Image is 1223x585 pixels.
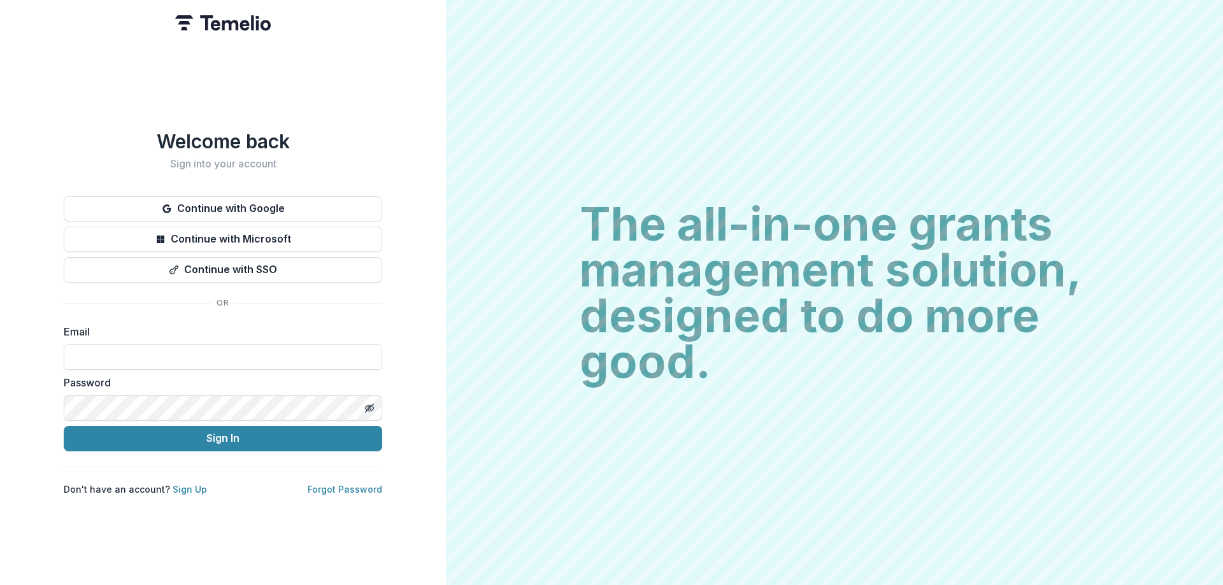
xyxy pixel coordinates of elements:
button: Sign In [64,426,382,451]
button: Continue with Microsoft [64,227,382,252]
a: Sign Up [173,484,207,495]
button: Continue with SSO [64,257,382,283]
h2: Sign into your account [64,158,382,170]
p: Don't have an account? [64,483,207,496]
img: Temelio [175,15,271,31]
button: Toggle password visibility [359,398,380,418]
label: Password [64,375,375,390]
label: Email [64,324,375,339]
button: Continue with Google [64,196,382,222]
a: Forgot Password [308,484,382,495]
h1: Welcome back [64,130,382,153]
